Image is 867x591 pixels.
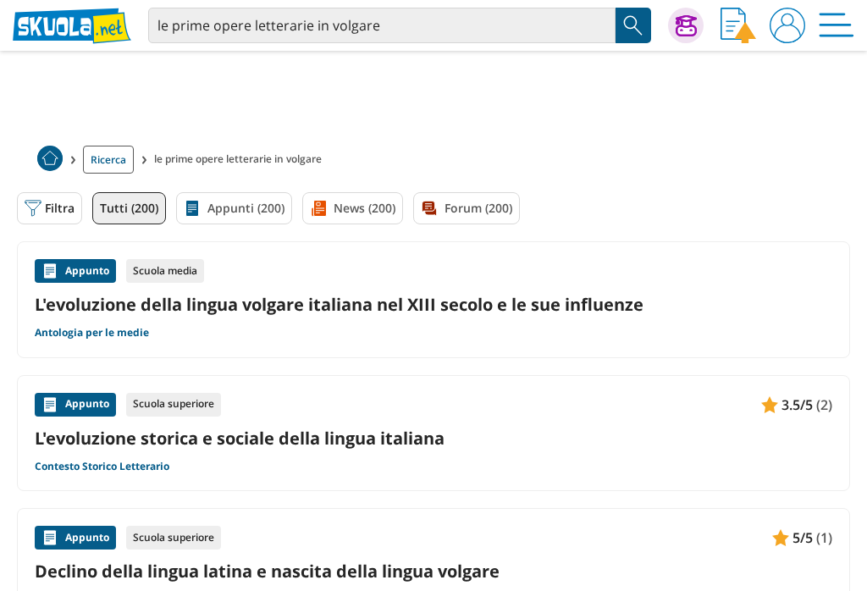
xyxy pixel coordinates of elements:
[770,8,805,43] img: User avatar
[761,396,778,413] img: Appunti contenuto
[41,529,58,546] img: Appunti contenuto
[413,192,520,224] a: Forum (200)
[35,560,832,583] a: Declino della lingua latina e nascita della lingua volgare
[83,146,134,174] a: Ricerca
[621,13,646,38] img: Cerca appunti, riassunti o versioni
[25,200,41,217] img: Filtra filtri mobile
[721,8,756,43] img: Invia appunto
[176,192,292,224] a: Appunti (200)
[35,293,832,316] a: L'evoluzione della lingua volgare italiana nel XIII secolo e le sue influenze
[781,394,813,416] span: 3.5/5
[421,200,438,217] img: Forum filtro contenuto
[154,146,329,174] span: le prime opere letterarie in volgare
[816,527,832,549] span: (1)
[676,15,697,36] img: Chiedi Tutor AI
[126,259,204,283] div: Scuola media
[310,200,327,217] img: News filtro contenuto
[616,8,651,43] button: Search Button
[126,526,221,550] div: Scuola superiore
[302,192,403,224] a: News (200)
[35,259,116,283] div: Appunto
[126,393,221,417] div: Scuola superiore
[35,326,149,340] a: Antologia per le medie
[772,529,789,546] img: Appunti contenuto
[184,200,201,217] img: Appunti filtro contenuto
[816,394,832,416] span: (2)
[148,8,616,43] input: Cerca appunti, riassunti o versioni
[37,146,63,174] a: Home
[35,526,116,550] div: Appunto
[819,8,854,43] img: Menù
[35,427,832,450] a: L'evoluzione storica e sociale della lingua italiana
[792,527,813,549] span: 5/5
[41,262,58,279] img: Appunti contenuto
[41,396,58,413] img: Appunti contenuto
[92,192,166,224] a: Tutti (200)
[35,460,169,473] a: Contesto Storico Letterario
[17,192,82,224] button: Filtra
[35,393,116,417] div: Appunto
[37,146,63,171] img: Home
